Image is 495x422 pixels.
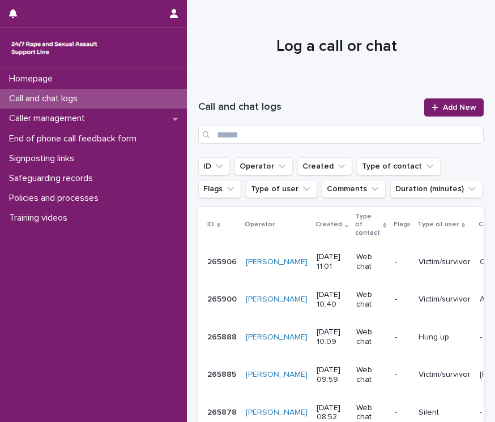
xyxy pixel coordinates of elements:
button: ID [198,157,230,175]
button: Duration (minutes) [390,180,483,198]
p: Training videos [5,213,76,223]
p: End of phone call feedback form [5,134,146,144]
p: Policies and processes [5,193,108,204]
p: Web chat [356,290,385,309]
p: - [395,408,409,417]
p: Web chat [356,328,385,347]
button: Operator [234,157,293,175]
button: Type of user [246,180,317,198]
a: [PERSON_NAME] [246,295,308,304]
input: Search [198,126,484,144]
a: Add New [424,98,484,117]
p: [DATE] 10:09 [317,328,347,347]
a: [PERSON_NAME] [246,257,308,267]
p: - [395,333,409,342]
p: Web chat [356,365,385,385]
a: [PERSON_NAME] [246,408,308,417]
p: ID [207,218,214,231]
p: Victim/survivor [419,295,471,304]
p: Type of contact [355,210,380,239]
img: rhQMoQhaT3yELyF149Cw [9,37,100,59]
p: Flags [394,218,411,231]
p: Operator [245,218,275,231]
h1: Log a call or chat [198,36,475,57]
button: Flags [198,180,241,198]
p: Type of user [417,218,459,231]
p: Homepage [5,74,62,84]
h1: Call and chat logs [198,101,417,114]
p: - [480,406,484,417]
p: 265900 [207,292,239,304]
a: [PERSON_NAME] [246,370,308,380]
button: Created [297,157,352,175]
p: Victim/survivor [419,370,471,380]
a: [PERSON_NAME] [246,333,308,342]
p: Silent [419,408,471,417]
span: Add New [443,104,476,111]
p: 265888 [207,330,239,342]
p: Safeguarding records [5,173,102,184]
p: Created [315,218,342,231]
p: 265878 [207,406,239,417]
p: Victim/survivor [419,257,471,267]
p: - [395,370,409,380]
p: - [395,295,409,304]
p: Web chat [356,252,385,272]
p: Caller management [5,113,94,124]
p: 265906 [207,255,239,267]
p: Signposting links [5,153,83,164]
button: Type of contact [357,157,441,175]
p: 265885 [207,368,238,380]
button: Comments [322,180,386,198]
p: - [395,257,409,267]
p: [DATE] 10:40 [317,290,347,309]
p: Hung up [419,333,471,342]
p: - [480,330,484,342]
p: Call and chat logs [5,93,87,104]
p: [DATE] 11:01 [317,252,347,272]
p: [DATE] 09:59 [317,365,347,385]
